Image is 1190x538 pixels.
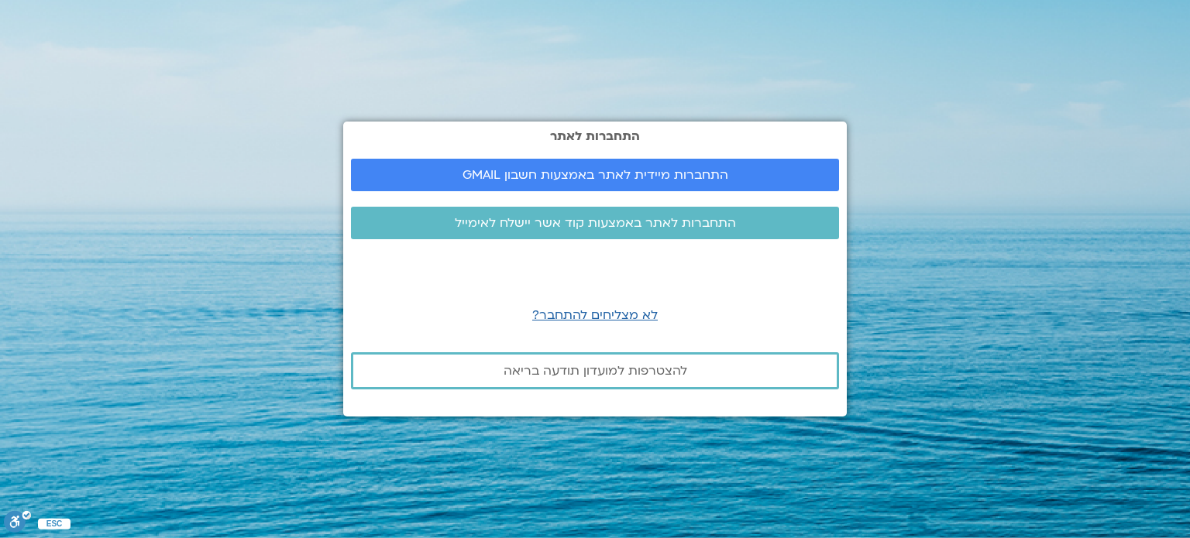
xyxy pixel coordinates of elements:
[532,307,658,324] a: לא מצליחים להתחבר?
[504,364,687,378] span: להצטרפות למועדון תודעה בריאה
[455,216,736,230] span: התחברות לאתר באמצעות קוד אשר יישלח לאימייל
[351,352,839,389] a: להצטרפות למועדון תודעה בריאה
[351,207,839,239] a: התחברות לאתר באמצעות קוד אשר יישלח לאימייל
[351,129,839,143] h2: התחברות לאתר
[351,159,839,191] a: התחברות מיידית לאתר באמצעות חשבון GMAIL
[463,168,728,182] span: התחברות מיידית לאתר באמצעות חשבון GMAIL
